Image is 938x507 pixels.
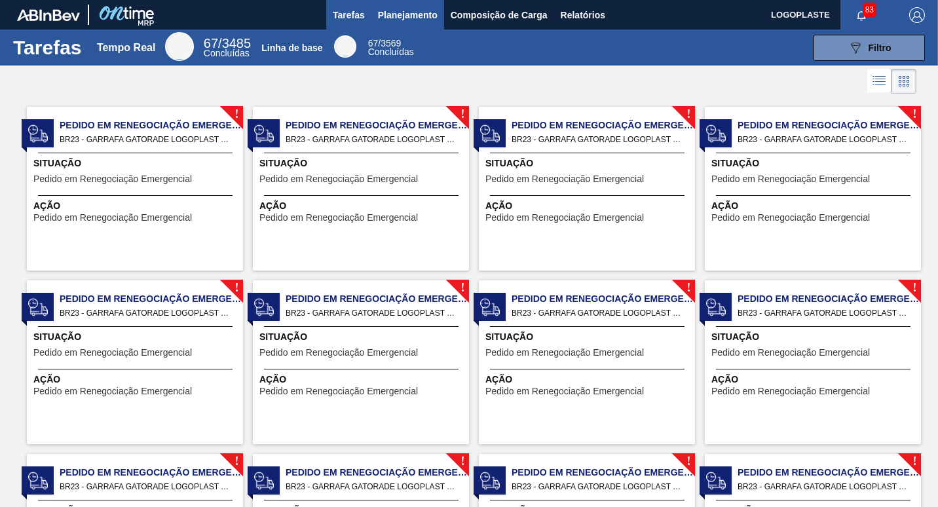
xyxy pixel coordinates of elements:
span: Composição de Carga [451,7,548,23]
span: Ação [485,373,692,386]
span: Tarefas [333,7,365,23]
span: BR23 - GARRAFA GATORADE LOGOPLAST Pedido - 2038542 [286,479,459,494]
div: Real Time [165,32,194,61]
span: Filtro [869,43,891,53]
span: Situação [485,330,692,344]
span: ! [686,283,690,293]
span: Situação [711,157,918,170]
span: Pedido em Renegociação Emergencial [485,386,644,396]
span: Ação [33,373,240,386]
img: estado [28,471,48,491]
span: Planejamento [378,7,438,23]
span: Pedido em Renegociação Emergencial [286,292,469,306]
div: Visão em Cards [891,69,916,94]
span: ! [912,283,916,293]
img: Logout [909,7,925,23]
span: Pedido em Renegociação Emergencial [512,119,695,132]
img: estado [480,297,500,317]
span: BR23 - GARRAFA GATORADE LOGOPLAST Pedido - 1973870 [60,306,233,320]
span: Pedido em Renegociação Emergencial [738,466,921,479]
span: 67 [204,36,218,50]
span: Pedido em Renegociação Emergencial [259,348,418,358]
img: estado [480,124,500,143]
span: Pedido em Renegociação Emergencial [711,348,870,358]
span: ! [686,457,690,466]
span: Pedido em Renegociação Emergencial [711,213,870,223]
span: Ação [485,199,692,213]
span: ! [912,109,916,119]
span: BR23 - GARRAFA GATORADE LOGOPLAST Pedido - 2005050 [512,479,685,494]
span: BR23 - GARRAFA GATORADE LOGOPLAST Pedido - 1993974 [286,306,459,320]
font: 3485 [222,36,252,50]
span: ! [686,109,690,119]
span: Ação [259,373,466,386]
img: estado [706,471,726,491]
span: Situação [259,330,466,344]
span: Pedido em Renegociação Emergencial [33,386,192,396]
span: Pedido em Renegociação Emergencial [711,386,870,396]
h1: Tarefas [13,40,82,55]
div: Tempo Real [97,42,156,54]
font: 3569 [381,38,401,48]
span: BR23 - GARRAFA GATORADE LOGOPLAST Pedido - 1973869 [738,132,910,147]
span: Pedido em Renegociação Emergencial [485,213,644,223]
span: Pedido em Renegociação Emergencial [33,348,192,358]
span: ! [235,109,238,119]
span: BR23 - GARRAFA GATORADE LOGOPLAST Pedido - 1974916 [286,132,459,147]
span: 83 [863,3,876,17]
span: Pedido em Renegociação Emergencial [286,466,469,479]
span: Ação [711,199,918,213]
img: estado [706,297,726,317]
img: estado [28,297,48,317]
button: Notificações [840,6,882,24]
span: BR23 - GARRAFA GATORADE LOGOPLAST Pedido - 2038538 [60,479,233,494]
span: Situação [485,157,692,170]
span: Concluídas [368,47,414,57]
span: Ação [259,199,466,213]
span: Ação [711,373,918,386]
span: Concluídas [204,48,250,58]
img: estado [254,471,274,491]
span: BR23 - GARRAFA GATORADE LOGOPLAST Pedido - 2038537 [738,306,910,320]
span: Pedido em Renegociação Emergencial [60,466,243,479]
span: Pedido em Renegociação Emergencial [512,466,695,479]
span: Pedido em Renegociação Emergencial [286,119,469,132]
img: TNhmsLtSVTkK8tSr43FrP2fwEKptu5GPRR3wAAAABJRU5ErkJggg== [17,9,80,21]
span: ! [460,109,464,119]
div: Base Line [334,35,356,58]
span: Pedido em Renegociação Emergencial [33,213,192,223]
span: Situação [711,330,918,344]
span: ! [912,457,916,466]
img: estado [706,124,726,143]
span: / [204,36,251,50]
span: 67 [368,38,379,48]
span: Situação [259,157,466,170]
span: Pedido em Renegociação Emergencial [60,119,243,132]
span: ! [235,457,238,466]
span: ! [235,283,238,293]
span: ! [460,457,464,466]
span: ! [460,283,464,293]
div: Real Time [204,38,251,58]
div: Linha de base [261,43,322,53]
span: Pedido em Renegociação Emergencial [485,174,644,184]
span: BR23 - GARRAFA GATORADE LOGOPLAST Pedido - 2038534 [512,306,685,320]
span: Pedido em Renegociação Emergencial [711,174,870,184]
span: Pedido em Renegociação Emergencial [738,119,921,132]
img: estado [480,471,500,491]
img: estado [254,297,274,317]
div: Base Line [368,39,414,56]
span: / [368,38,402,48]
span: Situação [33,330,240,344]
span: Situação [33,157,240,170]
button: Filtro [814,35,925,61]
span: Pedido em Renegociação Emergencial [738,292,921,306]
span: BR23 - GARRAFA GATORADE LOGOPLAST Pedido - 1973401 [60,132,233,147]
span: Ação [33,199,240,213]
span: Pedido em Renegociação Emergencial [485,348,644,358]
img: estado [254,124,274,143]
span: BR23 - GARRAFA GATORADE LOGOPLAST Pedido - 1974917 [512,132,685,147]
span: Pedido em Renegociação Emergencial [259,213,418,223]
span: Relatórios [561,7,605,23]
span: Pedido em Renegociação Emergencial [33,174,192,184]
